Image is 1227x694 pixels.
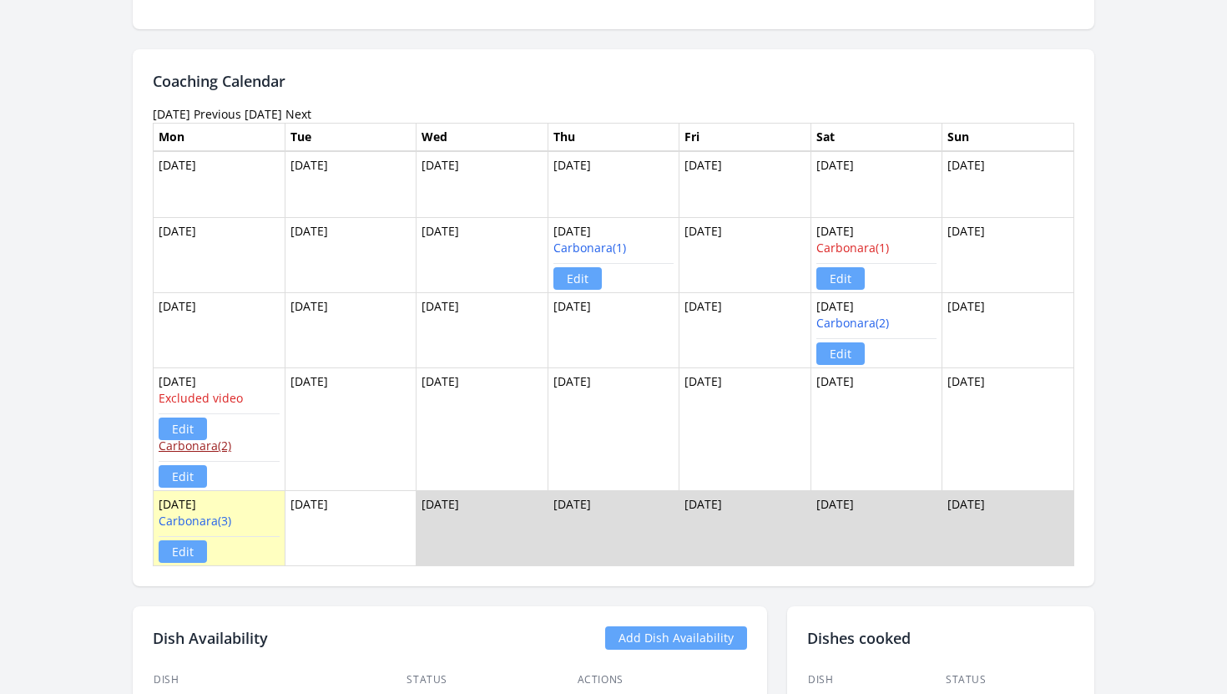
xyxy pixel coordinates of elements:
a: Next [285,106,311,122]
a: [DATE] [245,106,282,122]
a: Edit [816,342,865,365]
td: [DATE] [154,368,285,491]
th: Tue [285,123,417,151]
td: [DATE] [548,491,679,566]
td: [DATE] [810,218,942,293]
a: Edit [159,540,207,563]
th: Sat [810,123,942,151]
td: [DATE] [942,368,1074,491]
td: [DATE] [417,151,548,218]
td: [DATE] [810,491,942,566]
a: Edit [159,418,207,440]
a: Carbonara(1) [553,240,626,256]
td: [DATE] [285,218,417,293]
a: Add Dish Availability [605,626,747,650]
td: [DATE] [285,368,417,491]
a: Edit [553,267,602,290]
td: [DATE] [285,491,417,566]
td: [DATE] [548,151,679,218]
h2: Dish Availability [153,626,268,650]
td: [DATE] [942,293,1074,368]
td: [DATE] [154,151,285,218]
a: Carbonara(3) [159,513,231,529]
td: [DATE] [810,293,942,368]
td: [DATE] [154,293,285,368]
td: [DATE] [679,491,811,566]
td: [DATE] [679,218,811,293]
td: [DATE] [679,151,811,218]
td: [DATE] [548,293,679,368]
a: Carbonara(2) [159,438,231,453]
td: [DATE] [417,491,548,566]
a: Edit [816,267,865,290]
td: [DATE] [548,218,679,293]
a: Carbonara(1) [816,240,889,256]
a: Edit [159,465,207,488]
td: [DATE] [942,218,1074,293]
th: Wed [417,123,548,151]
h2: Coaching Calendar [153,69,1074,93]
td: [DATE] [548,368,679,491]
h2: Dishes cooked [807,626,1074,650]
td: [DATE] [417,368,548,491]
td: [DATE] [810,151,942,218]
td: [DATE] [154,491,285,566]
a: Excluded video [159,390,243,406]
td: [DATE] [417,293,548,368]
a: Carbonara(2) [816,315,889,331]
td: [DATE] [942,491,1074,566]
a: Previous [194,106,241,122]
td: [DATE] [810,368,942,491]
time: [DATE] [153,106,190,122]
td: [DATE] [154,218,285,293]
th: Mon [154,123,285,151]
th: Sun [942,123,1074,151]
td: [DATE] [942,151,1074,218]
th: Thu [548,123,679,151]
td: [DATE] [417,218,548,293]
td: [DATE] [679,368,811,491]
td: [DATE] [679,293,811,368]
td: [DATE] [285,293,417,368]
th: Fri [679,123,811,151]
td: [DATE] [285,151,417,218]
